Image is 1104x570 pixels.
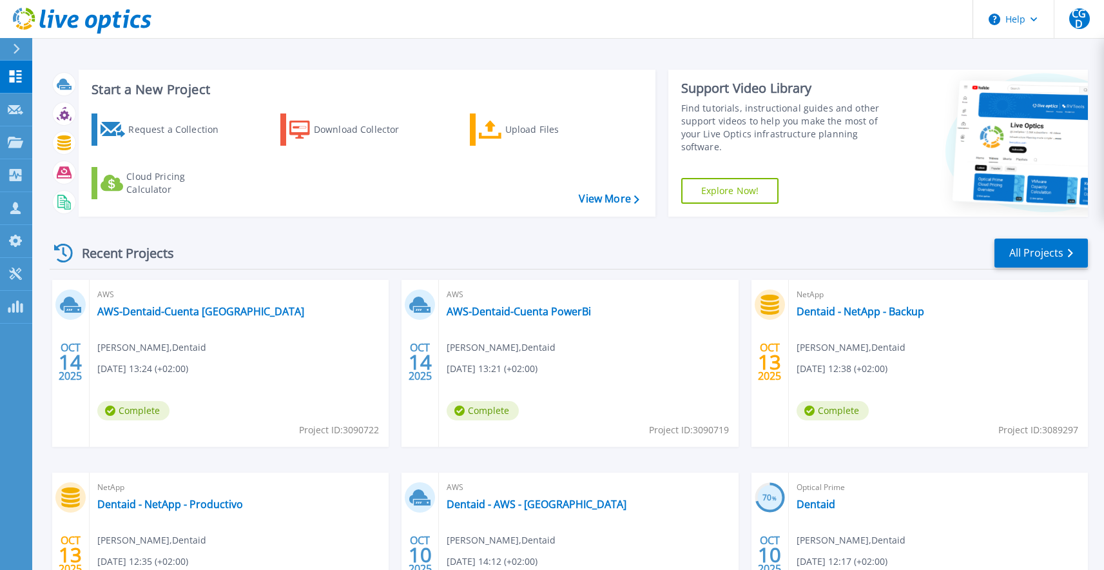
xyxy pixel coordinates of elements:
[408,339,432,386] div: OCT 2025
[757,339,782,386] div: OCT 2025
[97,288,381,302] span: AWS
[797,288,1080,302] span: NetApp
[797,498,835,511] a: Dentaid
[447,533,556,547] span: [PERSON_NAME] , Dentaid
[681,102,894,153] div: Find tutorials, instructional guides and other support videos to help you make the most of your L...
[409,357,432,368] span: 14
[470,113,614,146] a: Upload Files
[681,80,894,97] div: Support Video Library
[97,533,206,547] span: [PERSON_NAME] , Dentaid
[97,401,169,420] span: Complete
[97,340,206,355] span: [PERSON_NAME] , Dentaid
[758,357,781,368] span: 13
[97,555,188,569] span: [DATE] 12:35 (+02:00)
[998,423,1078,437] span: Project ID: 3089297
[447,401,519,420] span: Complete
[797,555,887,569] span: [DATE] 12:17 (+02:00)
[128,117,231,142] div: Request a Collection
[59,549,82,560] span: 13
[97,480,381,495] span: NetApp
[447,340,556,355] span: [PERSON_NAME] , Dentaid
[280,113,424,146] a: Download Collector
[994,239,1088,268] a: All Projects
[755,491,785,506] h3: 70
[92,113,235,146] a: Request a Collection
[97,498,243,511] a: Dentaid - NetApp - Productivo
[447,480,730,495] span: AWS
[649,423,729,437] span: Project ID: 3090719
[97,305,304,318] a: AWS-Dentaid-Cuenta [GEOGRAPHIC_DATA]
[447,362,537,376] span: [DATE] 13:21 (+02:00)
[447,555,537,569] span: [DATE] 14:12 (+02:00)
[797,533,905,547] span: [PERSON_NAME] , Dentaid
[314,117,417,142] div: Download Collector
[797,480,1080,495] span: Optical Prime
[772,495,777,502] span: %
[797,340,905,355] span: [PERSON_NAME] , Dentaid
[1069,8,1090,29] span: CGD
[579,193,639,205] a: View More
[797,401,869,420] span: Complete
[299,423,379,437] span: Project ID: 3090722
[92,167,235,199] a: Cloud Pricing Calculator
[447,305,591,318] a: AWS-Dentaid-Cuenta PowerBi
[97,362,188,376] span: [DATE] 13:24 (+02:00)
[126,170,229,196] div: Cloud Pricing Calculator
[797,305,924,318] a: Dentaid - NetApp - Backup
[58,339,82,386] div: OCT 2025
[92,83,639,97] h3: Start a New Project
[681,178,779,204] a: Explore Now!
[447,288,730,302] span: AWS
[50,237,191,269] div: Recent Projects
[797,362,887,376] span: [DATE] 12:38 (+02:00)
[758,549,781,560] span: 10
[505,117,608,142] div: Upload Files
[409,549,432,560] span: 10
[447,498,626,511] a: Dentaid - AWS - [GEOGRAPHIC_DATA]
[59,357,82,368] span: 14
